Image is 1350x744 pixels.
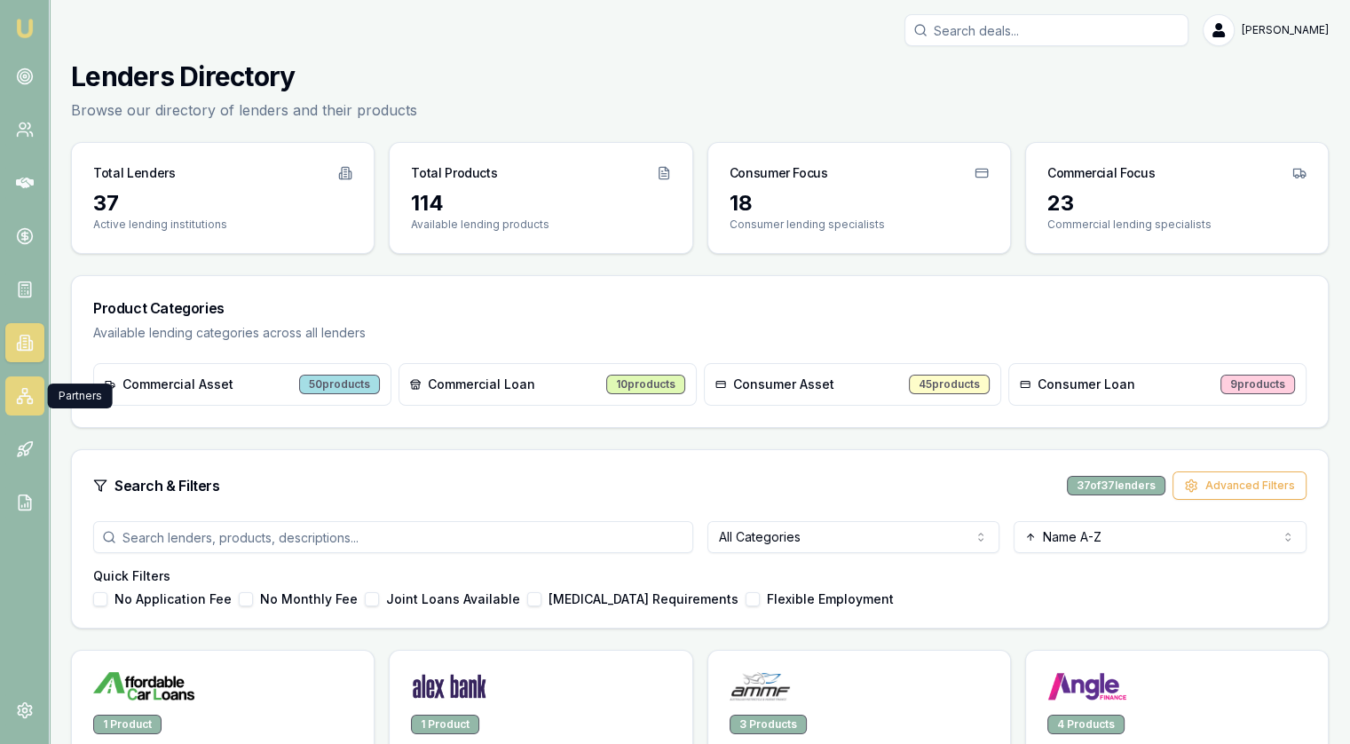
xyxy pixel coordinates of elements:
[730,164,828,182] h3: Consumer Focus
[93,521,693,553] input: Search lenders, products, descriptions...
[122,376,233,393] span: Commercial Asset
[1047,218,1307,232] p: Commercial lending specialists
[428,376,535,393] span: Commercial Loan
[260,593,358,605] label: No Monthly Fee
[93,297,1307,319] h3: Product Categories
[606,375,685,394] div: 10 products
[93,218,352,232] p: Active lending institutions
[411,715,479,734] div: 1 Product
[1067,476,1165,495] div: 37 of 37 lenders
[93,189,352,218] div: 37
[386,593,520,605] label: Joint Loans Available
[411,189,670,218] div: 114
[71,99,417,121] p: Browse our directory of lenders and their products
[549,593,738,605] label: [MEDICAL_DATA] Requirements
[411,672,487,700] img: Alex Bank logo
[1047,672,1128,700] img: Angle Finance logo
[1047,189,1307,218] div: 23
[733,376,834,393] span: Consumer Asset
[730,672,791,700] img: AMMF logo
[1220,375,1295,394] div: 9 products
[93,567,1307,585] h4: Quick Filters
[93,324,1307,342] p: Available lending categories across all lenders
[411,218,670,232] p: Available lending products
[730,189,989,218] div: 18
[114,593,232,605] label: No Application Fee
[904,14,1188,46] input: Search deals
[1038,376,1135,393] span: Consumer Loan
[1242,23,1329,37] span: [PERSON_NAME]
[1172,471,1307,500] button: Advanced Filters
[411,164,497,182] h3: Total Products
[730,715,807,734] div: 3 Products
[730,218,989,232] p: Consumer lending specialists
[767,593,894,605] label: Flexible Employment
[93,164,175,182] h3: Total Lenders
[14,18,36,39] img: emu-icon-u.png
[114,475,220,496] h3: Search & Filters
[1047,164,1155,182] h3: Commercial Focus
[71,60,417,92] h1: Lenders Directory
[93,715,162,734] div: 1 Product
[1047,715,1125,734] div: 4 Products
[93,672,194,700] img: Affordable Car Loans logo
[48,384,113,408] div: Partners
[909,375,990,394] div: 45 products
[299,375,380,394] div: 50 products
